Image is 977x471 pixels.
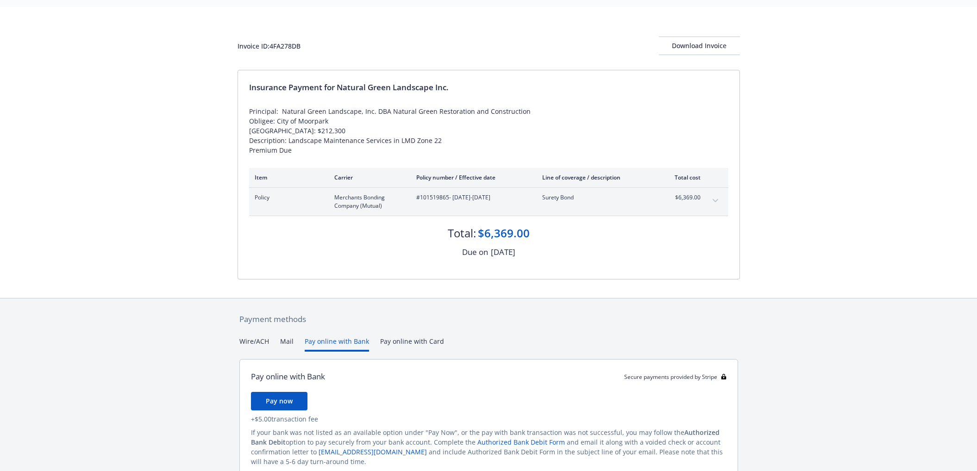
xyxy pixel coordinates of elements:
div: Secure payments provided by Stripe [624,373,726,381]
span: Surety Bond [542,193,651,202]
div: Principal: Natural Green Landscape, Inc. DBA Natural Green Restoration and Construction Obligee: ... [249,106,728,155]
span: Authorized Bank Debit [251,428,720,446]
button: Pay online with Card [380,336,444,352]
div: + $5.00 transaction fee [251,414,726,424]
div: Carrier [334,174,401,181]
button: Pay now [251,392,307,410]
span: Policy [255,193,319,202]
div: Insurance Payment for Natural Green Landscape Inc. [249,81,728,93]
span: Merchants Bonding Company (Mutual) [334,193,401,210]
button: Wire/ACH [239,336,269,352]
button: Pay online with Bank [305,336,369,352]
span: Pay now [266,397,293,405]
button: Download Invoice [659,37,740,55]
button: expand content [708,193,723,208]
a: Authorized Bank Debit Form [477,438,565,446]
div: PolicyMerchants Bonding Company (Mutual)#101519865- [DATE]-[DATE]Surety Bond$6,369.00expand content [249,188,728,216]
div: Policy number / Effective date [416,174,527,181]
div: [DATE] [491,246,515,258]
div: Total cost [666,174,701,181]
div: Line of coverage / description [542,174,651,181]
a: [EMAIL_ADDRESS][DOMAIN_NAME] [319,447,427,456]
div: Total: [448,225,476,241]
span: #101519865 - [DATE]-[DATE] [416,193,527,202]
span: $6,369.00 [666,193,701,202]
div: $6,369.00 [478,225,530,241]
button: Mail [280,336,294,352]
div: Item [255,174,319,181]
div: If your bank was not listed as an available option under "Pay Now", or the pay with bank transact... [251,428,726,466]
div: Invoice ID: 4FA278DB [238,41,301,51]
div: Pay online with Bank [251,371,325,383]
div: Due on [462,246,488,258]
div: Payment methods [239,313,738,325]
